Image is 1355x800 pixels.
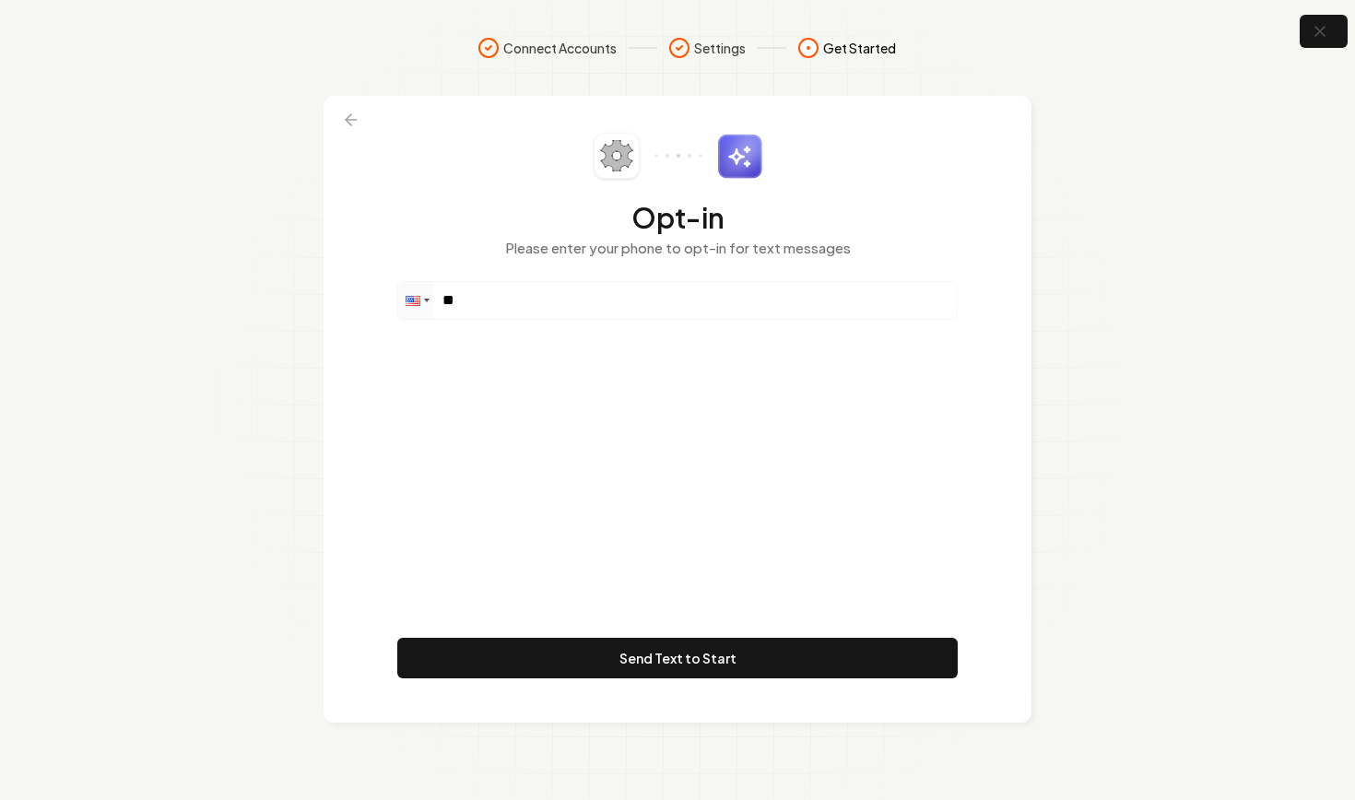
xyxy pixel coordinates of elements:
img: sparkles.svg [717,134,762,179]
span: Get Started [823,39,896,57]
img: connector-dots.svg [654,154,702,158]
span: Connect Accounts [503,39,617,57]
h2: Opt-in [397,201,958,234]
p: Please enter your phone to opt-in for text messages [397,238,958,259]
span: Settings [694,39,746,57]
div: United States: + 1 [398,282,433,319]
button: Send Text to Start [397,638,958,678]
